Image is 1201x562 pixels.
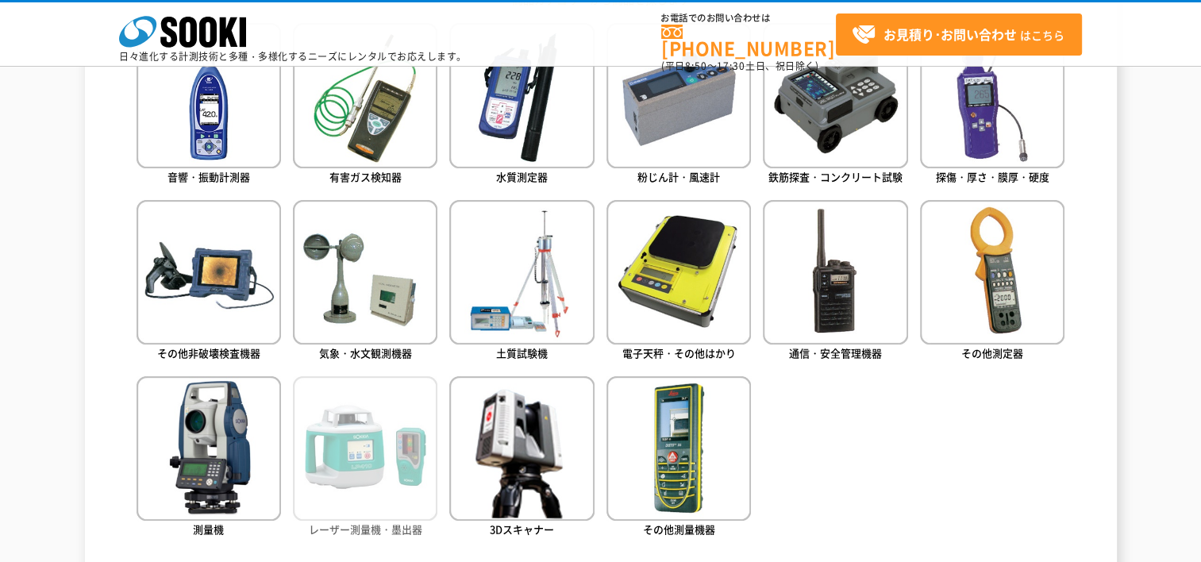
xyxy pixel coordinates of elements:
span: 8:50 [685,59,707,73]
span: 土質試験機 [496,345,548,360]
span: 電子天秤・その他はかり [622,345,736,360]
strong: お見積り･お問い合わせ [883,25,1017,44]
a: 鉄筋探査・コンクリート試験 [763,23,907,187]
span: 通信・安全管理機器 [789,345,882,360]
a: 土質試験機 [449,200,594,364]
a: 粉じん計・風速計 [606,23,751,187]
img: その他非破壊検査機器 [137,200,281,345]
a: 通信・安全管理機器 [763,200,907,364]
span: その他非破壊検査機器 [157,345,260,360]
img: その他測量機器 [606,376,751,521]
span: 水質測定器 [496,169,548,184]
span: 気象・水文観測機器 [319,345,412,360]
a: [PHONE_NUMBER] [661,25,836,57]
span: はこちら [852,23,1064,47]
img: 測量機 [137,376,281,521]
span: 3Dスキャナー [490,522,554,537]
span: 17:30 [717,59,745,73]
img: 電子天秤・その他はかり [606,200,751,345]
img: 水質測定器 [449,23,594,167]
img: 有害ガス検知器 [293,23,437,167]
span: 有害ガス検知器 [329,169,402,184]
img: 3Dスキャナー [449,376,594,521]
a: レーザー測量機・墨出器 [293,376,437,541]
span: 音響・振動計測器 [167,169,250,184]
img: 探傷・厚さ・膜厚・硬度 [920,23,1064,167]
img: 音響・振動計測器 [137,23,281,167]
span: お電話でのお問い合わせは [661,13,836,23]
a: お見積り･お問い合わせはこちら [836,13,1082,56]
a: 水質測定器 [449,23,594,187]
img: 通信・安全管理機器 [763,200,907,345]
a: 3Dスキャナー [449,376,594,541]
img: 土質試験機 [449,200,594,345]
img: 気象・水文観測機器 [293,200,437,345]
img: 粉じん計・風速計 [606,23,751,167]
img: 鉄筋探査・コンクリート試験 [763,23,907,167]
span: 測量機 [193,522,224,537]
span: その他測定器 [961,345,1023,360]
a: 音響・振動計測器 [137,23,281,187]
a: その他非破壊検査機器 [137,200,281,364]
span: 探傷・厚さ・膜厚・硬度 [936,169,1049,184]
a: 有害ガス検知器 [293,23,437,187]
a: 探傷・厚さ・膜厚・硬度 [920,23,1064,187]
span: 鉄筋探査・コンクリート試験 [768,169,903,184]
a: その他測量機器 [606,376,751,541]
img: レーザー測量機・墨出器 [293,376,437,521]
span: 粉じん計・風速計 [637,169,720,184]
a: 測量機 [137,376,281,541]
p: 日々進化する計測技術と多種・多様化するニーズにレンタルでお応えします。 [119,52,467,61]
span: その他測量機器 [643,522,715,537]
img: その他測定器 [920,200,1064,345]
span: レーザー測量機・墨出器 [309,522,422,537]
a: 気象・水文観測機器 [293,200,437,364]
a: 電子天秤・その他はかり [606,200,751,364]
a: その他測定器 [920,200,1064,364]
span: (平日 ～ 土日、祝日除く) [661,59,818,73]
